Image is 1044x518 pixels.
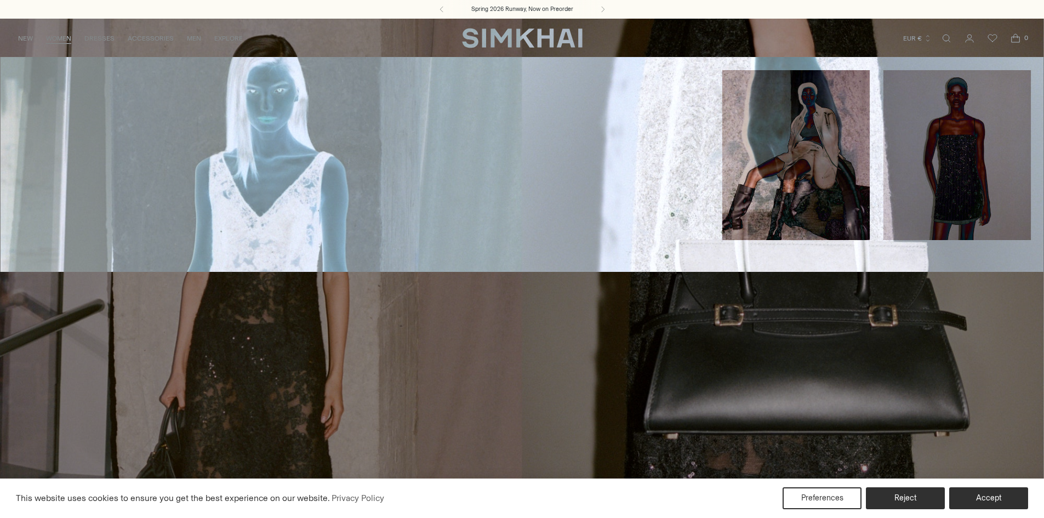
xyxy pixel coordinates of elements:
button: Reject [866,487,945,509]
a: Open cart modal [1005,27,1026,49]
a: MEN [187,26,201,50]
a: EXPLORE [214,26,243,50]
button: EUR € [903,26,932,50]
button: Preferences [783,487,862,509]
a: Wishlist [982,27,1003,49]
a: DRESSES [84,26,115,50]
a: Privacy Policy (opens in a new tab) [330,490,386,506]
a: Go to the account page [959,27,980,49]
a: NEW [18,26,33,50]
a: SIMKHAI [462,27,583,49]
span: 0 [1021,33,1031,43]
a: Spring 2026 Runway, Now on Preorder [471,5,573,14]
span: This website uses cookies to ensure you get the best experience on our website. [16,493,330,503]
a: Open search modal [935,27,957,49]
a: ACCESSORIES [128,26,174,50]
button: Accept [949,487,1028,509]
a: WOMEN [46,26,71,50]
